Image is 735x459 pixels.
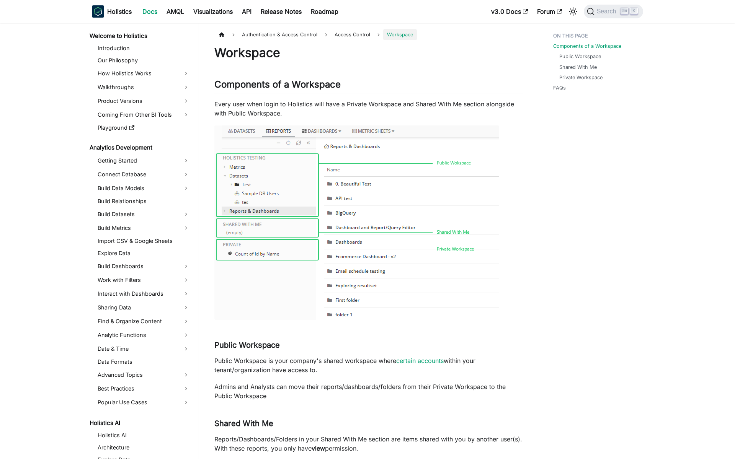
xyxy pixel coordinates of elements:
a: Product Versions [95,95,192,107]
nav: Breadcrumbs [214,29,523,40]
a: Date & Time [95,343,192,355]
a: Build Metrics [95,222,192,234]
a: Components of a Workspace [553,42,621,50]
a: How Holistics Works [95,67,192,80]
a: Architecture [95,442,192,453]
a: Coming From Other BI Tools [95,109,192,121]
a: v3.0 Docs [487,5,532,18]
img: Holistics [92,5,104,18]
a: HolisticsHolistics [92,5,132,18]
a: AMQL [162,5,189,18]
h3: Public Workspace [214,340,523,350]
p: Public Workspace is your company's shared workspace where within your tenant/organization have ac... [214,356,523,374]
button: Switch between dark and light mode (currently light mode) [567,5,579,18]
a: Build Datasets [95,208,192,220]
a: Find & Organize Content [95,315,192,327]
nav: Docs sidebar [84,23,199,459]
a: Advanced Topics [95,369,192,381]
a: Build Dashboards [95,260,192,272]
strong: view [312,444,325,452]
a: Build Relationships [95,196,192,207]
a: certain accounts [396,357,444,365]
a: Best Practices [95,382,192,395]
a: Shared With Me [559,63,597,71]
a: Private Workspace [559,74,603,81]
a: Import CSV & Google Sheets [95,236,192,246]
a: Visualizations [189,5,237,18]
a: Playground [95,122,192,133]
b: Holistics [107,7,132,16]
a: Home page [214,29,229,40]
a: Welcome to Holistics [87,31,192,41]
a: Access Control [331,29,374,40]
a: Introduction [95,43,192,54]
h3: Shared With Me [214,419,523,428]
a: FAQs [553,84,566,91]
p: Reports/Dashboards/Folders in your Shared With Me section are items shared with you by another us... [214,435,523,453]
a: Release Notes [256,5,306,18]
a: Public Workspace [559,53,601,60]
a: Analytics Development [87,142,192,153]
h2: Components of a Workspace [214,79,523,93]
a: Our Philosophy [95,55,192,66]
a: Sharing Data [95,301,192,314]
span: Authentication & Access Control [238,29,321,40]
a: Explore Data [95,248,192,259]
a: Analytic Functions [95,329,192,341]
kbd: K [630,8,638,15]
a: Work with Filters [95,274,192,286]
span: Access Control [335,32,370,37]
a: API [237,5,256,18]
span: Search [595,8,621,15]
p: Every user when login to Holistics will have a Private Workspace and Shared With Me section along... [214,99,523,118]
a: Holistics AI [87,418,192,428]
a: Build Data Models [95,182,192,194]
button: Search (Ctrl+K) [584,5,643,18]
a: Data Formats [95,356,192,367]
span: Workspace [383,29,417,40]
a: Popular Use Cases [95,396,192,409]
a: Walkthroughs [95,81,192,93]
h1: Workspace [214,45,523,60]
a: Forum [532,5,567,18]
a: Docs [138,5,162,18]
a: Roadmap [306,5,343,18]
a: Interact with Dashboards [95,288,192,300]
a: Getting Started [95,155,192,167]
a: Holistics AI [95,430,192,441]
a: Connect Database [95,168,192,181]
p: Admins and Analysts can move their reports/dashboards/folders from their Private Workspace to the... [214,382,523,400]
